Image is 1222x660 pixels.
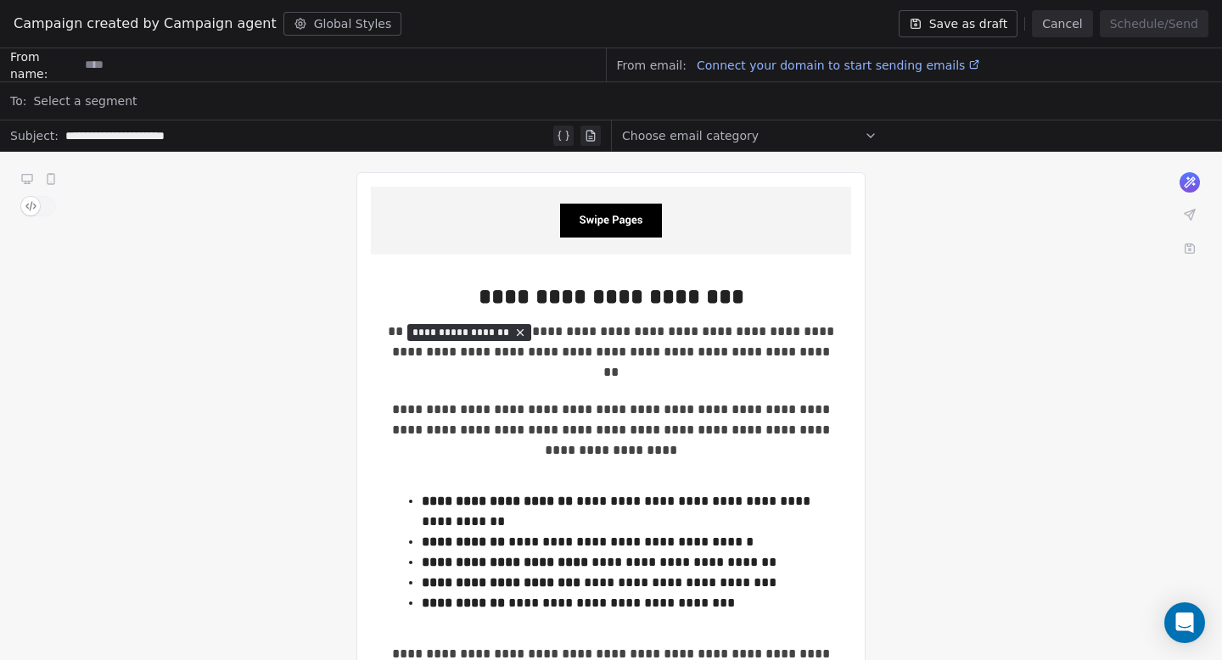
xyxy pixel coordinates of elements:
[283,12,402,36] button: Global Styles
[697,59,965,72] span: Connect your domain to start sending emails
[33,92,137,109] span: Select a segment
[622,127,759,144] span: Choose email category
[10,48,78,82] span: From name:
[1100,10,1208,37] button: Schedule/Send
[690,55,980,76] a: Connect your domain to start sending emails
[899,10,1018,37] button: Save as draft
[10,92,26,109] span: To:
[14,14,277,34] span: Campaign created by Campaign agent
[617,57,687,74] span: From email:
[1164,602,1205,643] div: Open Intercom Messenger
[1032,10,1092,37] button: Cancel
[10,127,59,149] span: Subject:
